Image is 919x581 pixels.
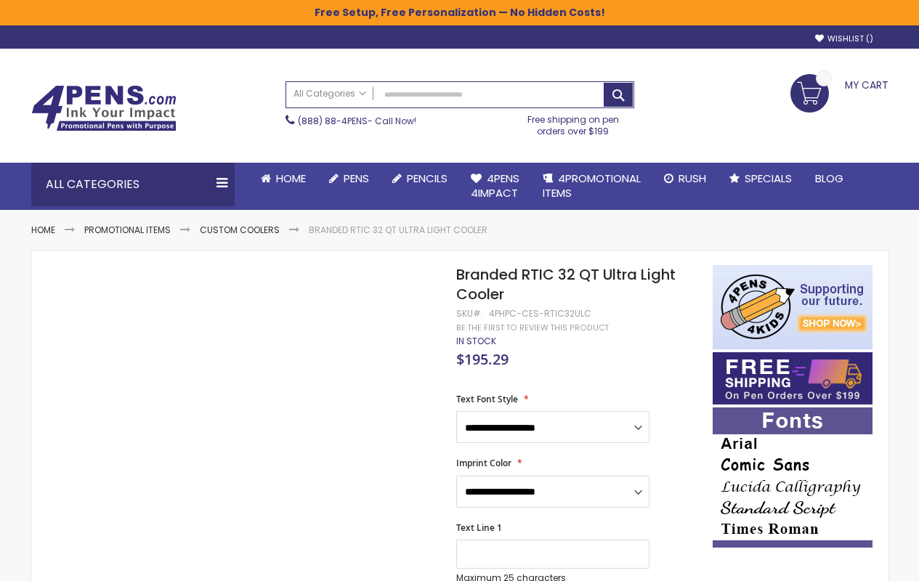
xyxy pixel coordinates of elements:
span: Imprint Color [456,457,511,469]
span: $195.29 [456,349,509,369]
img: Free shipping on orders over $199 [713,352,873,405]
span: In stock [456,335,496,347]
span: All Categories [293,88,366,99]
img: 4pens 4 kids [713,265,873,349]
span: 4Pens 4impact [471,171,519,200]
span: - Call Now! [298,115,416,127]
a: Wishlist [815,33,873,44]
span: Home [276,171,306,186]
a: Pens [317,163,381,195]
img: font-personalization-examples [713,407,873,548]
span: Specials [745,171,792,186]
a: Be the first to review this product [456,322,609,333]
a: Home [249,163,317,195]
span: Blog [815,171,843,186]
img: 4Pens Custom Pens and Promotional Products [31,85,177,131]
a: Home [31,224,55,236]
li: Branded RTIC 32 QT Ultra Light Cooler [309,224,487,236]
div: Free shipping on pen orders over $199 [512,108,634,137]
a: 4Pens4impact [459,163,531,210]
a: Custom Coolers [200,224,280,236]
a: Promotional Items [84,224,171,236]
span: Pencils [407,171,448,186]
a: Rush [652,163,718,195]
span: Rush [679,171,706,186]
a: Blog [803,163,855,195]
a: Pencils [381,163,459,195]
a: Specials [718,163,803,195]
a: All Categories [286,82,373,106]
div: 4PHPC-CES-RTIC32ULC [489,308,591,320]
div: All Categories [31,163,235,206]
div: Availability [456,336,496,347]
span: Pens [344,171,369,186]
span: 4PROMOTIONAL ITEMS [543,171,641,200]
a: 4PROMOTIONALITEMS [531,163,652,210]
span: Branded RTIC 32 QT Ultra Light Cooler [456,264,676,304]
span: Text Line 1 [456,521,502,534]
a: (888) 88-4PENS [298,115,368,127]
strong: SKU [456,307,483,320]
span: Text Font Style [456,393,518,405]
